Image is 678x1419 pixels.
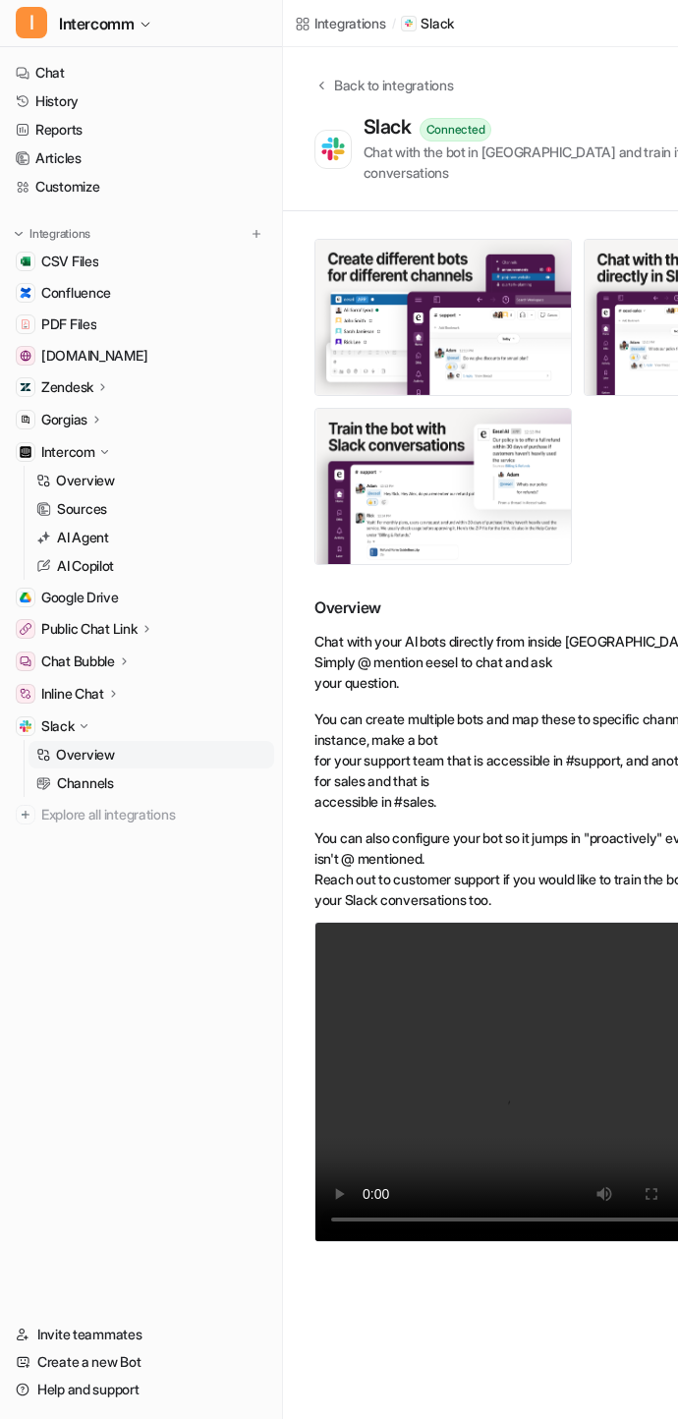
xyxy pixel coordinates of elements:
a: CSV FilesCSV Files [8,248,274,275]
img: Confluence [20,287,31,299]
div: Integrations [314,13,386,33]
p: Overview [56,745,115,765]
a: Slack iconSlack [401,14,454,33]
p: Slack [421,14,454,33]
p: Gorgias [41,410,87,429]
a: Chat [8,59,274,86]
a: Articles [8,144,274,172]
img: www.helpdesk.com [20,350,31,362]
button: Integrations [8,224,96,244]
img: menu_add.svg [250,227,263,241]
a: Invite teammates [8,1321,274,1348]
div: Back to integrations [328,75,453,95]
p: Zendesk [41,377,93,397]
a: AI Copilot [28,552,274,580]
button: Back to integrations [314,75,453,115]
p: Overview [56,471,115,490]
span: I [16,7,47,38]
span: Explore all integrations [41,799,266,830]
a: PDF FilesPDF Files [8,311,274,338]
img: Google Drive [20,592,31,603]
img: Slack logo [318,132,348,166]
img: Inline Chat [20,688,31,700]
p: AI Copilot [57,556,114,576]
p: AI Agent [57,528,109,547]
a: Channels [28,769,274,797]
a: Overview [28,741,274,768]
span: [DOMAIN_NAME] [41,346,147,366]
a: Help and support [8,1376,274,1403]
a: AI Agent [28,524,274,551]
img: Slack icon [404,18,414,29]
p: Integrations [29,226,90,242]
img: expand menu [12,227,26,241]
span: Confluence [41,283,111,303]
a: Create a new Bot [8,1348,274,1376]
div: Slack [364,115,420,139]
p: Intercom [41,442,95,462]
a: Overview [28,467,274,494]
a: www.helpdesk.com[DOMAIN_NAME] [8,342,274,369]
span: / [392,15,396,32]
img: PDF Files [20,318,31,330]
p: Sources [57,499,107,519]
a: Reports [8,116,274,143]
p: Inline Chat [41,684,104,704]
p: Channels [57,773,114,793]
a: History [8,87,274,115]
a: Sources [28,495,274,523]
img: Gorgias [20,414,31,426]
p: Public Chat Link [41,619,138,639]
p: Slack [41,716,75,736]
a: Integrations [295,13,386,33]
a: Customize [8,173,274,200]
img: Chat Bubble [20,655,31,667]
img: Public Chat Link [20,623,31,635]
a: Explore all integrations [8,801,274,828]
div: Connected [420,118,492,142]
img: CSV Files [20,255,31,267]
span: Intercomm [59,10,134,37]
a: Google DriveGoogle Drive [8,584,274,611]
img: explore all integrations [16,805,35,824]
img: Zendesk [20,381,31,393]
img: Slack [20,720,31,732]
a: ConfluenceConfluence [8,279,274,307]
span: Google Drive [41,588,119,607]
span: CSV Files [41,252,98,271]
img: Intercom [20,446,31,458]
p: Chat Bubble [41,652,115,671]
span: PDF Files [41,314,96,334]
